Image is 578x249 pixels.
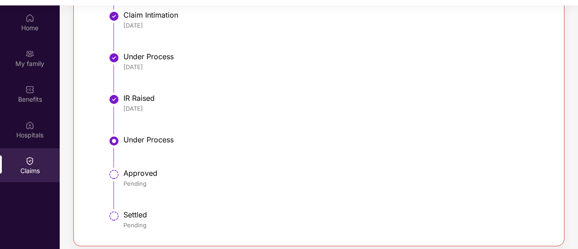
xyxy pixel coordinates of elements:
[25,14,34,23] img: svg+xml;base64,PHN2ZyBpZD0iSG9tZSIgeG1sbnM9Imh0dHA6Ly93d3cudzMub3JnLzIwMDAvc3ZnIiB3aWR0aD0iMjAiIG...
[109,136,119,146] img: svg+xml;base64,PHN2ZyBpZD0iU3RlcC1BY3RpdmUtMzJ4MzIiIHhtbG5zPSJodHRwOi8vd3d3LnczLm9yZy8yMDAwL3N2Zy...
[123,104,544,113] div: [DATE]
[123,210,544,219] div: Settled
[109,169,119,180] img: svg+xml;base64,PHN2ZyBpZD0iU3RlcC1QZW5kaW5nLTMyeDMyIiB4bWxucz0iaHR0cDovL3d3dy53My5vcmcvMjAwMC9zdm...
[25,49,34,58] img: svg+xml;base64,PHN2ZyB3aWR0aD0iMjAiIGhlaWdodD0iMjAiIHZpZXdCb3g9IjAgMCAyMCAyMCIgZmlsbD0ibm9uZSIgeG...
[123,169,544,178] div: Approved
[25,121,34,130] img: svg+xml;base64,PHN2ZyBpZD0iSG9zcGl0YWxzIiB4bWxucz0iaHR0cDovL3d3dy53My5vcmcvMjAwMC9zdmciIHdpZHRoPS...
[123,221,544,229] div: Pending
[123,179,544,188] div: Pending
[123,63,544,71] div: [DATE]
[123,10,544,19] div: Claim Intimation
[123,52,544,61] div: Under Process
[25,156,34,165] img: svg+xml;base64,PHN2ZyBpZD0iQ2xhaW0iIHhtbG5zPSJodHRwOi8vd3d3LnczLm9yZy8yMDAwL3N2ZyIgd2lkdGg9IjIwIi...
[123,94,544,103] div: IR Raised
[25,85,34,94] img: svg+xml;base64,PHN2ZyBpZD0iQmVuZWZpdHMiIHhtbG5zPSJodHRwOi8vd3d3LnczLm9yZy8yMDAwL3N2ZyIgd2lkdGg9Ij...
[123,135,544,144] div: Under Process
[109,52,119,63] img: svg+xml;base64,PHN2ZyBpZD0iU3RlcC1Eb25lLTMyeDMyIiB4bWxucz0iaHR0cDovL3d3dy53My5vcmcvMjAwMC9zdmciIH...
[109,11,119,22] img: svg+xml;base64,PHN2ZyBpZD0iU3RlcC1Eb25lLTMyeDMyIiB4bWxucz0iaHR0cDovL3d3dy53My5vcmcvMjAwMC9zdmciIH...
[109,211,119,221] img: svg+xml;base64,PHN2ZyBpZD0iU3RlcC1QZW5kaW5nLTMyeDMyIiB4bWxucz0iaHR0cDovL3d3dy53My5vcmcvMjAwMC9zdm...
[109,94,119,105] img: svg+xml;base64,PHN2ZyBpZD0iU3RlcC1Eb25lLTMyeDMyIiB4bWxucz0iaHR0cDovL3d3dy53My5vcmcvMjAwMC9zdmciIH...
[123,21,544,29] div: [DATE]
